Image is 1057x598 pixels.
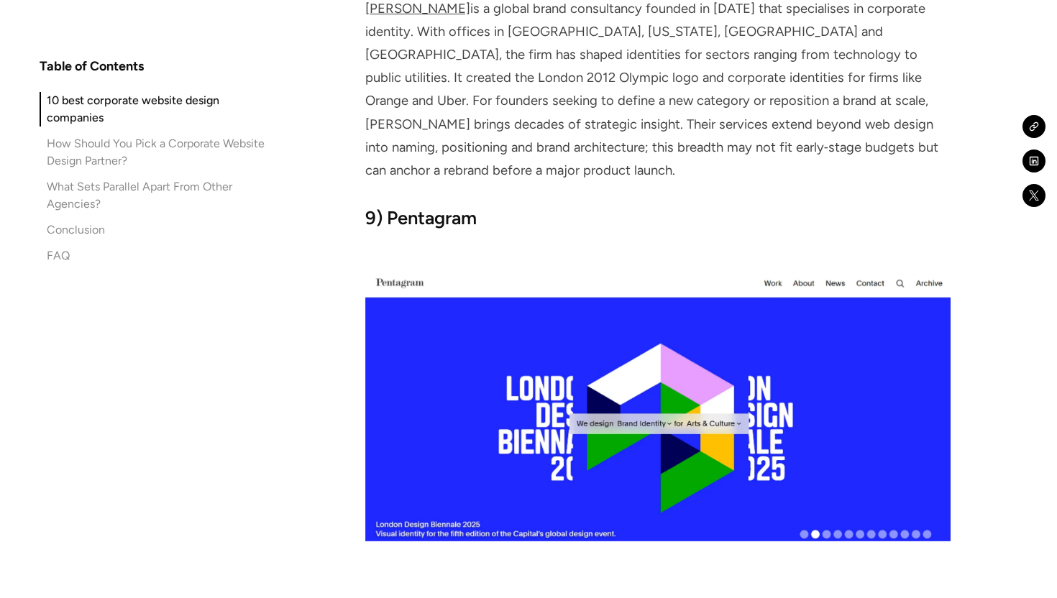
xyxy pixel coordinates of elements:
[365,1,470,17] a: [PERSON_NAME]
[40,135,267,170] a: How Should You Pick a Corporate Website Design Partner?
[40,247,267,264] a: FAQ
[47,135,267,170] div: How Should You Pick a Corporate Website Design Partner?
[365,271,951,541] img: Pentagram
[47,92,267,126] div: 10 best corporate website design companies
[47,221,105,239] div: Conclusion
[47,247,70,264] div: FAQ
[47,178,267,213] div: What Sets Parallel Apart From Other Agencies?
[40,57,144,75] h4: Table of Contents
[40,92,267,126] a: 10 best corporate website design companies
[365,207,477,229] strong: 9) Pentagram
[40,178,267,213] a: What Sets Parallel Apart From Other Agencies?
[40,221,267,239] a: Conclusion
